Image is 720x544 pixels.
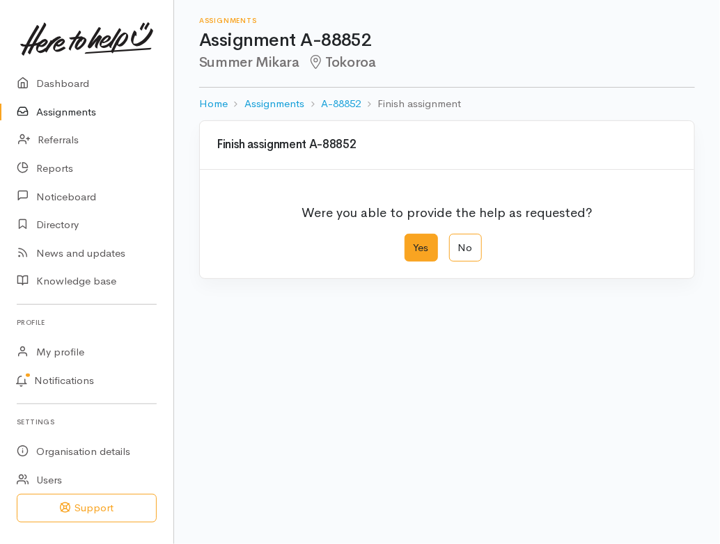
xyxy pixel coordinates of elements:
[361,96,461,112] li: Finish assignment
[199,17,695,24] h6: Assignments
[217,138,678,152] h3: Finish assignment A-88852
[199,31,695,51] h1: Assignment A-88852
[302,195,593,223] p: Were you able to provide the help as requested?
[17,313,157,332] h6: Profile
[308,54,376,71] span: Tokoroa
[449,234,482,262] label: No
[17,494,157,522] button: Support
[244,96,304,112] a: Assignments
[405,234,438,262] label: Yes
[199,88,695,120] nav: breadcrumb
[17,413,157,431] h6: Settings
[199,55,695,71] h2: Summer Mikara
[199,96,228,112] a: Home
[321,96,361,112] a: A-88852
